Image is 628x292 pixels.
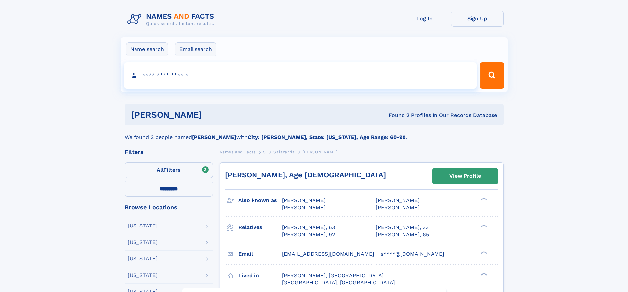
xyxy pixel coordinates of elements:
[273,150,295,154] span: Salavarria
[126,42,168,56] label: Name search
[398,11,451,27] a: Log In
[128,273,158,278] div: [US_STATE]
[128,256,158,261] div: [US_STATE]
[302,150,338,154] span: [PERSON_NAME]
[263,148,266,156] a: S
[295,112,497,119] div: Found 2 Profiles In Our Records Database
[282,231,335,238] a: [PERSON_NAME], 92
[128,223,158,228] div: [US_STATE]
[282,272,384,279] span: [PERSON_NAME], [GEOGRAPHIC_DATA]
[248,134,406,140] b: City: [PERSON_NAME], State: [US_STATE], Age Range: 60-99
[225,171,386,179] a: [PERSON_NAME], Age [DEMOGRAPHIC_DATA]
[124,62,477,89] input: search input
[376,231,429,238] a: [PERSON_NAME], 65
[479,250,487,254] div: ❯
[273,148,295,156] a: Salavarria
[125,125,504,141] div: We found 2 people named with .
[449,169,481,184] div: View Profile
[157,167,164,173] span: All
[282,279,395,286] span: [GEOGRAPHIC_DATA], [GEOGRAPHIC_DATA]
[238,249,282,260] h3: Email
[282,251,374,257] span: [EMAIL_ADDRESS][DOMAIN_NAME]
[263,150,266,154] span: S
[376,197,420,203] span: [PERSON_NAME]
[238,195,282,206] h3: Also known as
[125,149,213,155] div: Filters
[175,42,216,56] label: Email search
[282,204,326,211] span: [PERSON_NAME]
[376,204,420,211] span: [PERSON_NAME]
[433,168,498,184] a: View Profile
[282,197,326,203] span: [PERSON_NAME]
[479,224,487,228] div: ❯
[282,224,335,231] a: [PERSON_NAME], 63
[238,270,282,281] h3: Lived in
[125,204,213,210] div: Browse Locations
[128,240,158,245] div: [US_STATE]
[376,224,429,231] a: [PERSON_NAME], 33
[451,11,504,27] a: Sign Up
[220,148,256,156] a: Names and Facts
[238,222,282,233] h3: Relatives
[480,62,504,89] button: Search Button
[131,111,295,119] h1: [PERSON_NAME]
[479,197,487,201] div: ❯
[125,162,213,178] label: Filters
[192,134,236,140] b: [PERSON_NAME]
[125,11,220,28] img: Logo Names and Facts
[479,272,487,276] div: ❯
